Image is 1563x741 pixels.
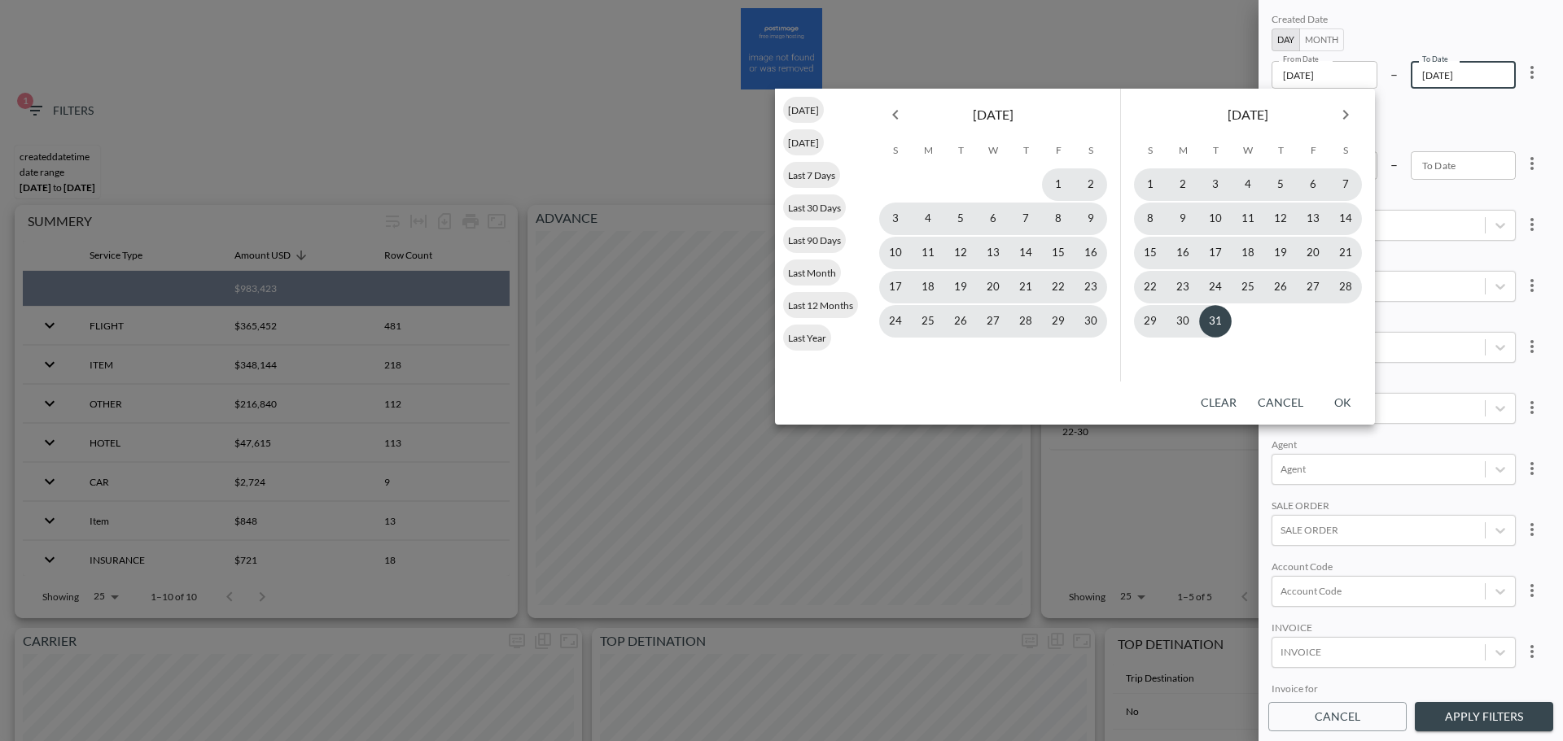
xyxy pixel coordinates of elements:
button: Previous month [879,98,912,131]
button: more [1516,391,1548,424]
button: 17 [1199,237,1232,269]
span: Friday [1044,134,1073,167]
button: 7 [1329,168,1362,201]
div: Agent [1272,438,1516,454]
span: Tuesday [946,134,975,167]
span: Sunday [881,134,910,167]
button: 4 [912,203,944,235]
button: 28 [1009,305,1042,338]
button: more [1516,574,1548,607]
button: 27 [1297,271,1329,303]
button: 22 [1134,271,1167,303]
div: Account Code [1272,560,1516,576]
label: From Date [1283,54,1319,64]
button: 17 [879,271,912,303]
p: – [1390,64,1398,83]
div: Last 90 Days [783,227,846,253]
div: Account Name [1272,255,1516,271]
span: Last Year [783,332,831,344]
button: 31 [1199,305,1232,338]
button: 29 [1042,305,1075,338]
label: To Date [1422,54,1448,64]
input: YYYY-MM-DD [1272,61,1377,89]
button: more [1516,147,1548,180]
span: Saturday [1331,134,1360,167]
button: 24 [879,305,912,338]
button: more [1516,208,1548,241]
span: Wednesday [979,134,1008,167]
button: 1 [1042,168,1075,201]
button: 23 [1075,271,1107,303]
button: 19 [1264,237,1297,269]
button: 16 [1167,237,1199,269]
button: 14 [1329,203,1362,235]
button: 3 [879,203,912,235]
div: GROUP [1272,194,1516,210]
div: Last Month [783,259,841,286]
button: OK [1316,388,1368,418]
button: 11 [1232,203,1264,235]
div: [DATE] [783,97,824,123]
div: Created Date [1272,13,1516,28]
span: Sunday [1136,134,1165,167]
input: YYYY-MM-DD [1411,61,1517,89]
span: Saturday [1076,134,1105,167]
button: 4 [1232,168,1264,201]
span: [DATE] [783,104,824,116]
div: INVOICE [1272,621,1516,637]
button: 23 [1167,271,1199,303]
div: Last 30 Days [783,194,846,220]
div: Invoice for [1272,682,1516,698]
span: Last 12 Months [783,299,858,312]
span: Wednesday [1233,134,1263,167]
button: Month [1299,28,1344,51]
button: 28 [1329,271,1362,303]
button: 16 [1075,237,1107,269]
span: Last 7 Days [783,169,840,181]
button: 26 [1264,271,1297,303]
button: 20 [977,271,1009,303]
button: more [1516,330,1548,363]
span: Last 90 Days [783,234,846,246]
button: 1 [1134,168,1167,201]
div: Departure Date [1272,103,1516,119]
span: Friday [1298,134,1328,167]
button: 5 [1264,168,1297,201]
div: SALE ORDER [1272,499,1516,515]
input: YYYY-MM-DD [1411,151,1517,179]
button: Next month [1329,98,1362,131]
span: Monday [1168,134,1197,167]
span: [DATE] [973,103,1014,126]
button: 30 [1075,305,1107,338]
button: 3 [1199,168,1232,201]
button: 9 [1167,203,1199,235]
button: 6 [1297,168,1329,201]
button: 18 [912,271,944,303]
button: 10 [879,237,912,269]
button: Cancel [1251,388,1310,418]
button: Clear [1193,388,1245,418]
button: more [1516,513,1548,546]
button: Apply Filters [1415,702,1553,732]
button: 2 [1075,168,1107,201]
button: 2 [1167,168,1199,201]
button: 5 [944,203,977,235]
button: 21 [1329,237,1362,269]
button: 12 [944,237,977,269]
div: 2024-01-012024-12-31 [1272,13,1550,89]
span: Thursday [1011,134,1040,167]
button: 8 [1134,203,1167,235]
button: 14 [1009,237,1042,269]
button: Cancel [1268,702,1407,732]
button: 11 [912,237,944,269]
button: more [1516,635,1548,668]
div: Last 12 Months [783,292,858,318]
button: 21 [1009,271,1042,303]
button: 13 [1297,203,1329,235]
button: 25 [1232,271,1264,303]
span: [DATE] [1228,103,1268,126]
p: – [1390,155,1398,173]
span: Monday [913,134,943,167]
button: 29 [1134,305,1167,338]
span: Last 30 Days [783,202,846,214]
